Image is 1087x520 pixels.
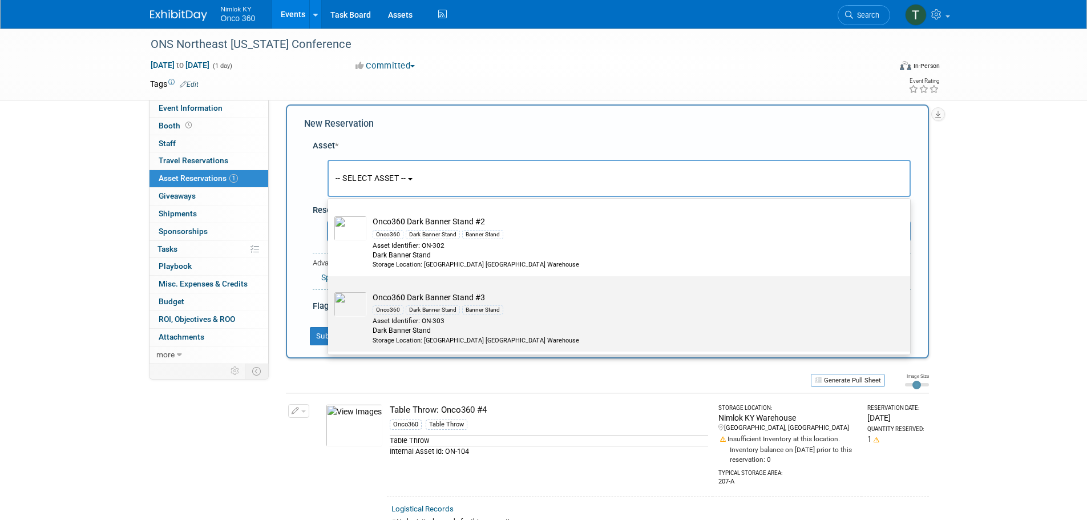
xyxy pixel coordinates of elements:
div: Asset Identifier: ON-302 [373,241,887,251]
span: Flag: [313,301,331,311]
span: 1 [229,174,238,183]
a: more [149,346,268,364]
div: Advanced Options [313,258,911,269]
span: (1 day) [212,62,232,70]
span: [DATE] [DATE] [150,60,210,70]
span: Onco 360 [221,14,256,23]
td: Personalize Event Tab Strip [225,364,245,378]
div: Event Rating [908,78,939,84]
div: 207-A [718,477,858,486]
div: Reservation Notes [313,204,911,216]
span: Sponsorships [159,227,208,236]
div: Reservation Date: [867,404,924,412]
div: Image Size [905,373,929,380]
a: Asset Reservations1 [149,170,268,187]
a: Budget [149,293,268,311]
button: Submit [310,327,347,345]
span: Search [853,11,879,19]
div: In-Person [913,62,940,70]
img: Format-Inperson.png [900,61,911,70]
button: -- SELECT ASSET -- [328,160,911,197]
span: Budget [159,297,184,306]
span: Booth not reserved yet [183,121,194,130]
div: Nimlok KY Warehouse [718,412,858,424]
div: Asset [313,140,911,152]
span: Misc. Expenses & Credits [159,279,248,288]
span: ROI, Objectives & ROO [159,315,235,324]
span: to [175,61,185,70]
a: Travel Reservations [149,152,268,170]
div: Asset Identifier: ON-303 [373,316,887,326]
div: Dark Banner Stand [406,305,460,315]
div: Onco360 [373,305,403,315]
img: Tim Bugaile [905,4,927,26]
td: Tags [150,78,199,90]
div: Quantity Reserved: [867,425,924,433]
a: Shipments [149,205,268,223]
a: Attachments [149,329,268,346]
span: Attachments [159,332,204,341]
td: Onco360 Dark Banner Stand #2 [367,216,887,269]
div: Dark Banner Stand [406,230,460,239]
div: [DATE] [867,412,924,424]
span: more [156,350,175,359]
a: ROI, Objectives & ROO [149,311,268,328]
div: Dark Banner Stand [373,326,887,336]
div: Typical Storage Area: [718,465,858,477]
div: 1 [867,433,924,445]
span: Event Information [159,103,223,112]
span: Travel Reservations [159,156,228,165]
div: Internal Asset Id: ON-104 [390,446,708,457]
div: Event Format [823,59,940,76]
div: Banner Stand [462,230,503,239]
div: ONS Northeast [US_STATE] Conference [147,34,873,55]
div: Table Throw: Onco360 #4 [390,404,708,416]
span: Playbook [159,261,192,271]
a: Edit [180,80,199,88]
span: Nimlok KY [221,2,256,14]
a: Tasks [149,241,268,258]
div: Table Throw [390,435,708,446]
span: -- SELECT ASSET -- [336,174,406,183]
td: Onco360 Dark Banner Stand #3 [367,292,887,345]
td: Toggle Event Tabs [245,364,268,378]
span: Booth [159,121,194,130]
img: ExhibitDay [150,10,207,21]
span: Giveaways [159,191,196,200]
span: Shipments [159,209,197,218]
a: Search [838,5,890,25]
a: Event Information [149,100,268,117]
div: Insufficient Inventory at this location. [718,433,858,444]
div: Inventory balance on [DATE] prior to this reservation: 0 [718,444,858,465]
div: Table Throw [426,420,467,430]
div: Onco360 [373,230,403,239]
a: Giveaways [149,188,268,205]
div: Storage Location: [GEOGRAPHIC_DATA] [GEOGRAPHIC_DATA] Warehouse [373,260,887,269]
div: Dark Banner Stand [373,251,887,260]
button: Generate Pull Sheet [811,374,885,387]
span: Staff [159,139,176,148]
span: New Reservation [304,118,374,129]
div: Storage Location: [GEOGRAPHIC_DATA] [GEOGRAPHIC_DATA] Warehouse [373,336,887,345]
a: Misc. Expenses & Credits [149,276,268,293]
span: Tasks [157,244,177,253]
a: Sponsorships [149,223,268,240]
span: Asset Reservations [159,174,238,183]
div: Storage Location: [718,404,858,412]
button: Committed [351,60,419,72]
img: View Images [326,404,382,447]
div: Banner Stand [462,305,503,315]
div: [GEOGRAPHIC_DATA], [GEOGRAPHIC_DATA] [718,424,858,433]
a: Booth [149,118,268,135]
a: Specify Shipping Logistics Category [321,273,447,282]
a: Staff [149,135,268,152]
div: Onco360 [390,420,422,430]
a: Logistical Records [391,505,454,513]
a: Playbook [149,258,268,275]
